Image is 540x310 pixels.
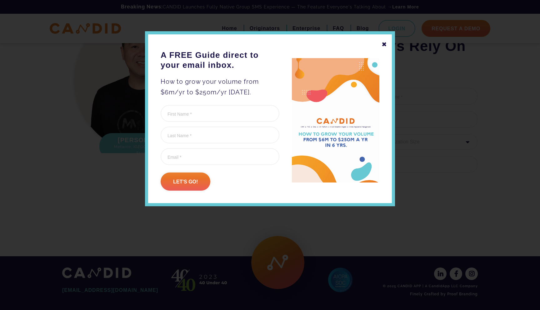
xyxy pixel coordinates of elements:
[161,76,279,97] p: How to grow your volume from $6m/yr to $250m/yr [DATE].
[161,172,210,191] input: Let's go!
[292,58,379,183] img: A FREE Guide direct to your email inbox.
[161,148,279,165] input: Email *
[161,50,279,70] h3: A FREE Guide direct to your email inbox.
[161,127,279,143] input: Last Name *
[161,105,279,122] input: First Name *
[382,39,387,50] div: ✖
